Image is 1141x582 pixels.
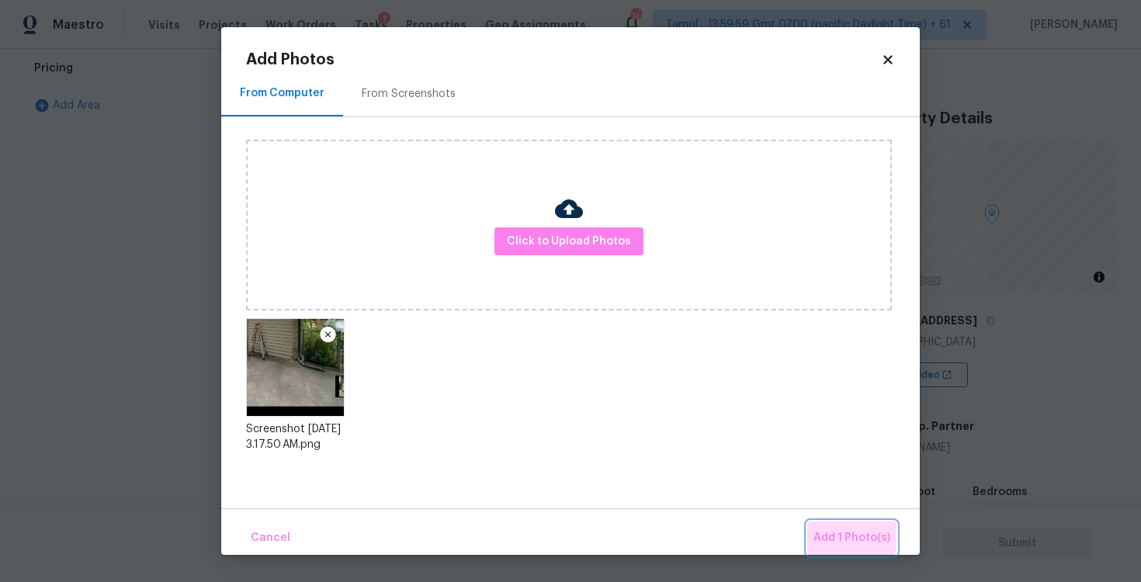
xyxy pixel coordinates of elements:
h2: Add Photos [246,52,881,68]
div: From Screenshots [362,86,456,102]
img: Cloud Upload Icon [555,195,583,223]
div: Screenshot [DATE] 3.17.50 AM.png [246,421,345,452]
span: Add 1 Photo(s) [813,528,890,548]
button: Add 1 Photo(s) [807,521,896,555]
span: Click to Upload Photos [507,232,631,251]
div: From Computer [240,85,324,101]
button: Cancel [244,521,297,555]
button: Click to Upload Photos [494,227,643,256]
span: Cancel [251,528,290,548]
